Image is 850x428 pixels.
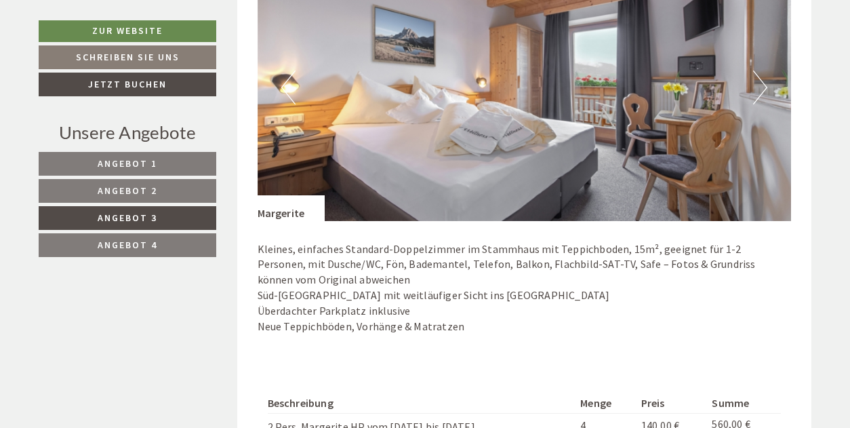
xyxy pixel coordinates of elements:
[39,45,216,69] a: Schreiben Sie uns
[453,357,534,381] button: Senden
[753,71,767,104] button: Next
[98,157,157,170] span: Angebot 1
[21,40,215,51] div: [GEOGRAPHIC_DATA]
[98,239,157,251] span: Angebot 4
[258,195,325,221] div: Margerite
[39,120,216,145] div: Unsere Angebote
[39,20,216,42] a: Zur Website
[258,241,792,334] p: Kleines, einfaches Standard-Doppelzimmer im Stammhaus mit Teppichboden, 15m², geeignet für 1-2 Pe...
[706,393,781,414] th: Summe
[11,37,222,79] div: Guten Tag, wie können wir Ihnen helfen?
[21,66,215,76] small: 17:13
[98,212,157,224] span: Angebot 3
[575,393,635,414] th: Menge
[98,184,157,197] span: Angebot 2
[636,393,707,414] th: Preis
[268,393,575,414] th: Beschreibung
[39,73,216,96] a: Jetzt buchen
[237,11,296,34] div: Montag
[281,71,296,104] button: Previous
